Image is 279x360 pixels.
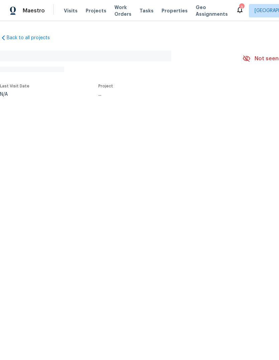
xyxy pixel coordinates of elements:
[239,4,244,11] div: 3
[23,7,45,14] span: Maestro
[114,4,131,17] span: Work Orders
[98,84,113,88] span: Project
[98,92,227,97] div: ...
[162,7,188,14] span: Properties
[196,4,228,17] span: Geo Assignments
[86,7,106,14] span: Projects
[64,7,78,14] span: Visits
[139,8,154,13] span: Tasks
